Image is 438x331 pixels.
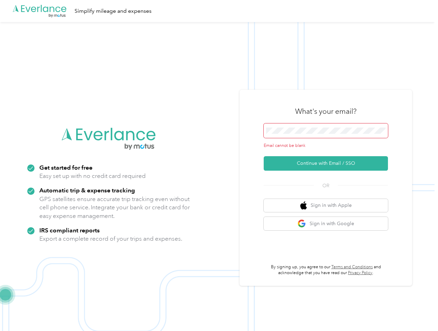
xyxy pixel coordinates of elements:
p: Export a complete record of your trips and expenses. [39,234,182,243]
div: Email cannot be blank [264,143,388,149]
button: apple logoSign in with Apple [264,199,388,212]
p: Easy set up with no credit card required [39,172,146,180]
img: google logo [298,219,306,228]
button: Continue with Email / SSO [264,156,388,171]
span: OR [314,182,338,189]
p: By signing up, you agree to our and acknowledge that you have read our . [264,264,388,276]
h3: What's your email? [295,107,357,116]
strong: Get started for free [39,164,93,171]
a: Privacy Policy [348,270,372,275]
strong: IRS compliant reports [39,227,100,234]
a: Terms and Conditions [331,264,373,270]
div: Simplify mileage and expenses [75,7,152,16]
button: google logoSign in with Google [264,217,388,230]
img: apple logo [300,201,307,210]
p: GPS satellites ensure accurate trip tracking even without cell phone service. Integrate your bank... [39,195,190,220]
strong: Automatic trip & expense tracking [39,187,135,194]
